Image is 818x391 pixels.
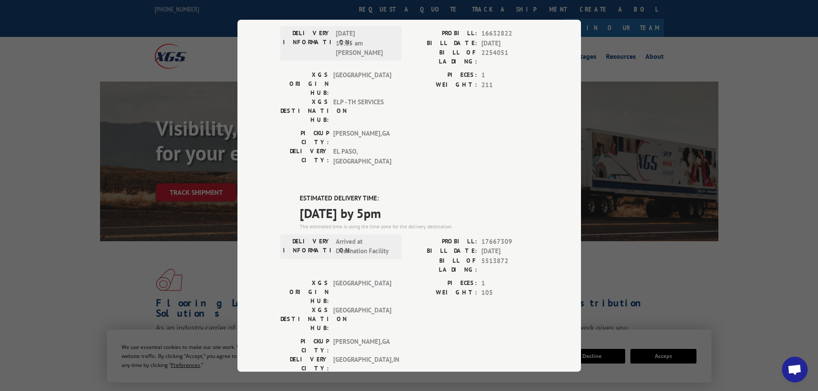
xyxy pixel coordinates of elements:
label: BILL DATE: [409,246,477,256]
label: PIECES: [409,70,477,80]
span: 1 [481,70,538,80]
span: 5513872 [481,256,538,274]
label: DELIVERY CITY: [280,355,329,373]
label: DELIVERY CITY: [280,147,329,166]
span: [DATE] [481,38,538,48]
span: ELP - TH SERVICES [333,97,391,124]
label: BILL OF LADING: [409,256,477,274]
span: 1 [481,278,538,288]
label: WEIGHT: [409,80,477,90]
label: XGS ORIGIN HUB: [280,278,329,305]
span: 16632822 [481,29,538,39]
span: [DATE] [481,246,538,256]
label: DELIVERY INFORMATION: [283,236,331,256]
label: PICKUP CITY: [280,129,329,147]
label: BILL DATE: [409,38,477,48]
div: The estimated time is using the time zone for the delivery destination. [300,222,538,230]
span: [GEOGRAPHIC_DATA] [333,278,391,305]
span: [PERSON_NAME] , GA [333,129,391,147]
span: 17667309 [481,236,538,246]
span: [GEOGRAPHIC_DATA] , IN [333,355,391,373]
span: [PERSON_NAME] , GA [333,336,391,355]
span: [GEOGRAPHIC_DATA] [333,305,391,332]
span: [DATE] by 5pm [300,203,538,222]
span: 2254051 [481,48,538,66]
label: PROBILL: [409,29,477,39]
label: ESTIMATED DELIVERY TIME: [300,194,538,203]
span: DELIVERED [300,3,538,22]
span: [DATE] 10:15 am [PERSON_NAME] [336,29,394,58]
span: 211 [481,80,538,90]
label: BILL OF LADING: [409,48,477,66]
div: Open chat [782,357,808,382]
label: XGS ORIGIN HUB: [280,70,329,97]
label: XGS DESTINATION HUB: [280,305,329,332]
label: DELIVERY INFORMATION: [283,29,331,58]
span: EL PASO , [GEOGRAPHIC_DATA] [333,147,391,166]
span: 105 [481,288,538,298]
span: Arrived at Destination Facility [336,236,394,256]
label: WEIGHT: [409,288,477,298]
label: PIECES: [409,278,477,288]
label: PROBILL: [409,236,477,246]
label: XGS DESTINATION HUB: [280,97,329,124]
span: [GEOGRAPHIC_DATA] [333,70,391,97]
label: PICKUP CITY: [280,336,329,355]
